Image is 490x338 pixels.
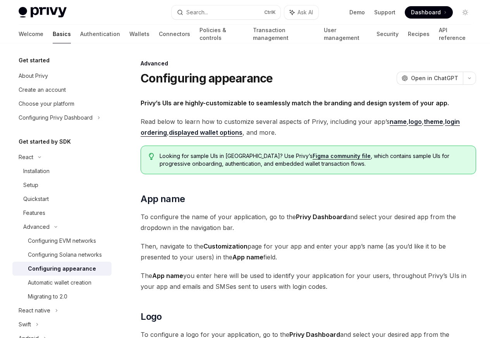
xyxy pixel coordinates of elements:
a: Setup [12,178,112,192]
img: light logo [19,7,67,18]
div: Advanced [23,222,50,232]
div: React native [19,306,50,315]
div: About Privy [19,71,48,81]
a: API reference [439,25,471,43]
div: Features [23,208,45,218]
a: Demo [349,9,365,16]
svg: Tip [149,153,154,160]
strong: Privy Dashboard [296,213,347,221]
div: Setup [23,180,38,190]
a: Authentication [80,25,120,43]
strong: Privy’s UIs are highly-customizable to seamlessly match the branding and design system of your app. [141,99,449,107]
a: Transaction management [253,25,314,43]
div: Installation [23,166,50,176]
div: Migrating to 2.0 [28,292,67,301]
a: name [390,118,407,126]
button: Ask AI [284,5,318,19]
a: Security [377,25,399,43]
span: To configure the name of your application, go to the and select your desired app from the dropdow... [141,211,476,233]
a: Automatic wallet creation [12,276,112,290]
h1: Configuring appearance [141,71,273,85]
a: Figma community file [313,153,371,160]
span: Looking for sample UIs in [GEOGRAPHIC_DATA]? Use Privy’s , which contains sample UIs for progress... [160,152,468,168]
a: Installation [12,164,112,178]
a: displayed wallet options [169,129,242,137]
div: Configuring EVM networks [28,236,96,245]
span: Logo [141,311,162,323]
strong: App name [232,253,263,261]
span: Read below to learn how to customize several aspects of Privy, including your app’s , , , , , and... [141,116,476,138]
a: Configuring EVM networks [12,234,112,248]
a: About Privy [12,69,112,83]
a: Features [12,206,112,220]
a: Recipes [408,25,430,43]
span: Dashboard [411,9,441,16]
div: React [19,153,33,162]
a: Welcome [19,25,43,43]
div: Configuring Solana networks [28,250,102,259]
strong: App name [152,272,183,280]
span: The you enter here will be used to identify your application for your users, throughout Privy’s U... [141,270,476,292]
a: Dashboard [405,6,453,19]
span: Open in ChatGPT [411,74,458,82]
span: Ctrl K [264,9,276,15]
a: Choose your platform [12,97,112,111]
a: Connectors [159,25,190,43]
a: logo [409,118,422,126]
a: Create an account [12,83,112,97]
a: theme [424,118,443,126]
span: Then, navigate to the page for your app and enter your app’s name (as you’d like it to be present... [141,241,476,263]
div: Search... [186,8,208,17]
a: Policies & controls [199,25,244,43]
a: Support [374,9,395,16]
div: Advanced [141,60,476,67]
a: User management [324,25,368,43]
div: Configuring appearance [28,264,96,273]
span: Ask AI [297,9,313,16]
span: App name [141,193,185,205]
a: Configuring appearance [12,262,112,276]
button: Toggle dark mode [459,6,471,19]
h5: Get started by SDK [19,137,71,146]
a: Configuring Solana networks [12,248,112,262]
a: Basics [53,25,71,43]
div: Choose your platform [19,99,74,108]
div: Quickstart [23,194,49,204]
button: Open in ChatGPT [397,72,463,85]
div: Swift [19,320,31,329]
div: Automatic wallet creation [28,278,91,287]
a: Quickstart [12,192,112,206]
strong: Customization [203,242,248,250]
button: Search...CtrlK [172,5,280,19]
div: Create an account [19,85,66,94]
h5: Get started [19,56,50,65]
div: Configuring Privy Dashboard [19,113,93,122]
a: Wallets [129,25,150,43]
a: Migrating to 2.0 [12,290,112,304]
